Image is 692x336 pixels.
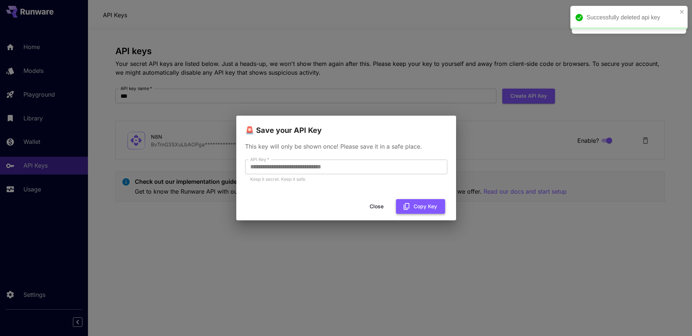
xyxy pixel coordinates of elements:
div: Successfully deleted api key [586,13,677,22]
p: Keep it secret. Keep it safe. [250,176,442,183]
button: Copy Key [396,199,445,214]
button: close [680,9,685,15]
p: This key will only be shown once! Please save it in a safe place. [245,142,447,151]
h2: 🚨 Save your API Key [236,116,456,136]
button: Close [360,199,393,214]
label: API Key [250,156,269,163]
